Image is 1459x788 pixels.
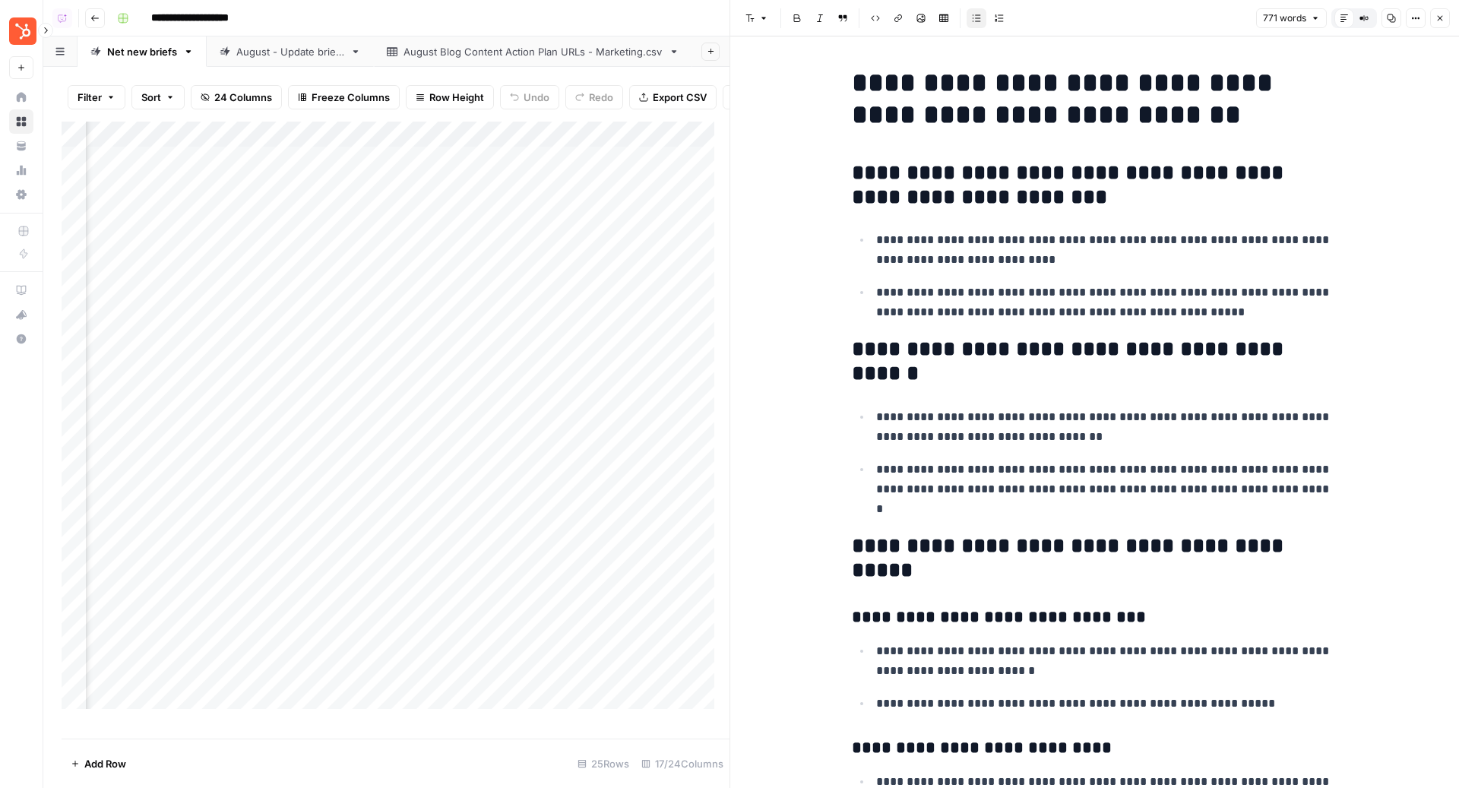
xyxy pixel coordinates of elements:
a: Your Data [9,134,33,158]
a: Browse [9,109,33,134]
span: Filter [78,90,102,105]
div: What's new? [10,303,33,326]
button: Redo [565,85,623,109]
span: Add Row [84,756,126,771]
button: Row Height [406,85,494,109]
a: Usage [9,158,33,182]
a: August Blog Content Action Plan URLs - Marketing.csv [374,36,692,67]
span: 24 Columns [214,90,272,105]
a: AirOps Academy [9,278,33,302]
a: Home [9,85,33,109]
div: 17/24 Columns [635,752,729,776]
span: Freeze Columns [312,90,390,105]
span: Row Height [429,90,484,105]
button: Undo [500,85,559,109]
span: Redo [589,90,613,105]
button: Filter [68,85,125,109]
a: Settings [9,182,33,207]
span: 771 words [1263,11,1306,25]
button: Add Row [62,752,135,776]
a: August - Update briefs [207,36,374,67]
div: August - Update briefs [236,44,344,59]
span: Undo [524,90,549,105]
button: 771 words [1256,8,1327,28]
button: Sort [131,85,185,109]
span: Export CSV [653,90,707,105]
div: 25 Rows [571,752,635,776]
span: Sort [141,90,161,105]
img: Blog Content Action Plan Logo [9,17,36,45]
a: Net new briefs [78,36,207,67]
button: Freeze Columns [288,85,400,109]
button: Export CSV [629,85,717,109]
button: 24 Columns [191,85,282,109]
div: August Blog Content Action Plan URLs - Marketing.csv [404,44,663,59]
button: What's new? [9,302,33,327]
div: Net new briefs [107,44,177,59]
button: Help + Support [9,327,33,351]
button: Workspace: Blog Content Action Plan [9,12,33,50]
